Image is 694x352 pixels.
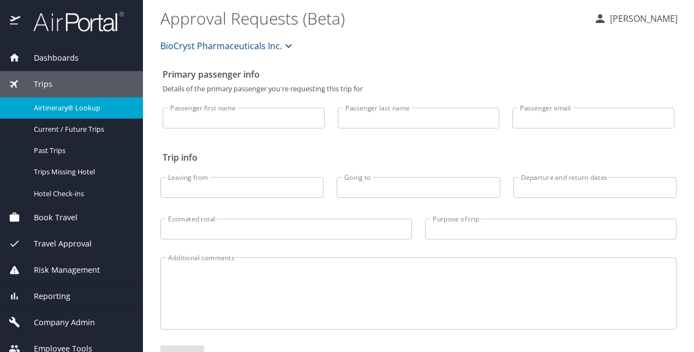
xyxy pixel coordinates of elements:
span: Trips [20,78,52,90]
h1: Approval Requests (Beta) [160,1,585,35]
p: Details of the primary passenger you're requesting this trip for [163,85,674,92]
img: icon-airportal.png [10,11,21,32]
p: [PERSON_NAME] [607,12,678,25]
h2: Primary passenger info [163,66,674,83]
span: Hotel Check-ins [34,189,130,199]
span: Dashboards [20,52,79,64]
span: Airtinerary® Lookup [34,103,130,113]
span: Current / Future Trips [34,124,130,134]
button: [PERSON_NAME] [589,9,682,28]
span: BioCryst Pharmaceuticals Inc. [160,38,282,54]
span: Book Travel [20,212,77,224]
img: airportal-logo.png [21,11,124,32]
button: BioCryst Pharmaceuticals Inc. [156,35,300,57]
span: Reporting [20,290,70,302]
h2: Trip info [163,149,674,166]
span: Risk Management [20,264,100,276]
span: Company Admin [20,316,95,328]
span: Trips Missing Hotel [34,167,130,177]
span: Travel Approval [20,238,92,250]
span: Past Trips [34,145,130,156]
